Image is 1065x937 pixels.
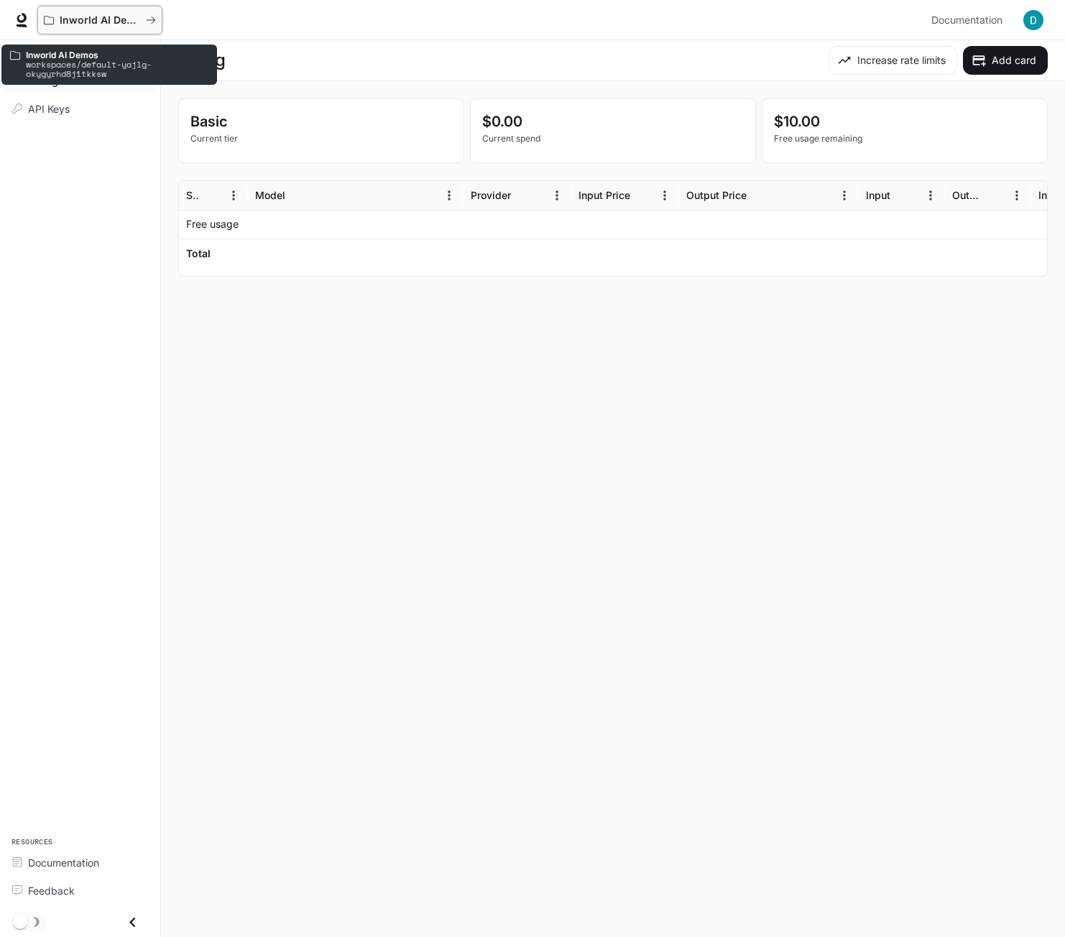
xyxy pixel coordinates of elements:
[201,185,223,206] button: Sort
[931,11,1002,29] span: Documentation
[26,50,208,60] p: Inworld AI Demos
[1023,10,1043,30] img: User avatar
[834,185,855,206] button: Menu
[6,96,155,121] a: API Keys
[60,14,140,27] p: Inworld AI Demos
[37,6,162,34] button: All workspaces
[578,189,630,201] div: Input Price
[686,189,747,201] div: Output Price
[866,189,890,201] div: Input
[186,189,200,201] div: Service
[6,878,155,903] a: Feedback
[654,185,676,206] button: Menu
[287,185,308,206] button: Sort
[28,883,75,898] span: Feedback
[6,850,155,875] a: Documentation
[471,189,511,201] div: Provider
[1019,6,1048,34] button: User avatar
[186,217,239,231] p: Free usage
[255,189,285,201] div: Model
[892,185,913,206] button: Sort
[512,185,534,206] button: Sort
[926,6,1013,34] a: Documentation
[920,185,941,206] button: Menu
[13,913,27,929] span: Dark mode toggle
[963,46,1048,75] button: Add card
[952,189,983,201] div: Output
[1006,185,1028,206] button: Menu
[482,132,744,145] p: Current spend
[748,185,770,206] button: Sort
[223,185,244,206] button: Menu
[985,185,1006,206] button: Sort
[186,246,211,261] h6: Total
[190,132,452,145] p: Current tier
[190,111,452,132] p: Basic
[26,60,208,78] p: workspaces/default-yajlg-okygyrhd8j1tkksw
[28,855,99,870] span: Documentation
[28,101,70,116] span: API Keys
[829,46,957,75] button: Increase rate limits
[116,908,149,937] button: Close drawer
[774,111,1036,132] p: $10.00
[438,185,460,206] button: Menu
[774,132,1036,145] p: Free usage remaining
[546,185,568,206] button: Menu
[482,111,744,132] p: $0.00
[632,185,653,206] button: Sort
